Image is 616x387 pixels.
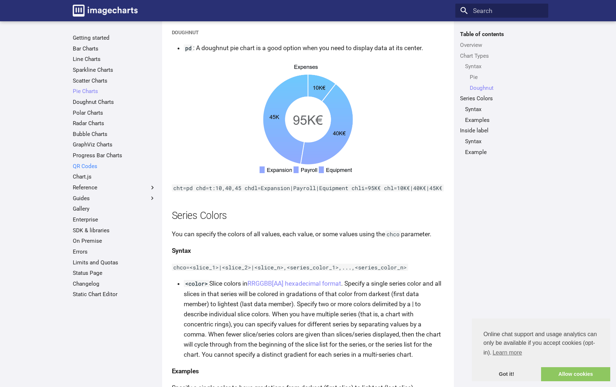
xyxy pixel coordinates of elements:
a: Syntax [465,106,544,113]
a: On Premise [73,237,156,245]
a: Doughnut [470,84,544,92]
label: Table of contents [455,31,548,38]
a: Limits and Quotas [73,259,156,266]
a: Errors [73,248,156,255]
p: You can specify the colors of all values, each value, or some values using the parameter. [172,229,445,239]
a: Sparkline Charts [73,66,156,74]
nav: Inside label [460,138,543,156]
a: Syntax [465,138,544,145]
a: Progress Bar Charts [73,152,156,159]
a: Scatter Charts [73,77,156,84]
a: Example [465,149,544,156]
a: Inside label [460,127,543,134]
a: dismiss cookie message [472,367,541,382]
nav: Syntax [465,74,544,92]
code: cht=pd chd=t:10,40,45 chdl=Expansion|Payroll|Equipment chli=95K€ chl=10K€|40K€|45K€ [172,184,444,192]
a: Polar Charts [73,109,156,116]
code: chco [385,230,401,238]
div: cookieconsent [472,318,610,381]
a: Changelog [73,280,156,287]
h5: Doughnut [172,28,445,37]
a: Overview [460,41,543,49]
a: Gallery [73,205,156,212]
a: Chart.js [73,173,156,180]
a: allow cookies [541,367,610,382]
label: Reference [73,184,156,191]
a: Syntax [465,63,544,70]
label: Guides [73,195,156,202]
code: pd [184,44,193,52]
input: Search [455,4,548,18]
a: Doughnut Charts [73,98,156,106]
a: Chart Types [460,52,543,60]
a: Pie [470,74,544,81]
a: Radar Charts [73,120,156,127]
img: chart [172,60,445,176]
a: Status Page [73,269,156,277]
a: Bubble Charts [73,131,156,138]
a: Series Colors [460,95,543,102]
img: logo [73,5,138,17]
a: Pie Charts [73,88,156,95]
a: Static Chart Editor [73,291,156,298]
a: learn more about cookies [491,347,523,358]
code: <color> [184,280,210,287]
a: Getting started [73,34,156,41]
nav: Chart Types [460,63,543,91]
li: : A doughnut pie chart is a good option when you need to display data at its center. [184,43,445,53]
nav: Table of contents [455,31,548,155]
code: chco=<slice_1>|<slice_2>|<slice_n>,<series_color_1>,...,<series_color_n> [172,264,409,271]
li: Slice colors in . Specify a single series color and all slices in that series will be colored in ... [184,278,445,360]
a: RRGGBB[AA] hexadecimal format [247,280,341,287]
a: Enterprise [73,216,156,223]
h4: Examples [172,366,445,376]
span: Online chat support and usage analytics can only be available if you accept cookies (opt-in). [483,330,599,358]
a: QR Codes [73,163,156,170]
a: Bar Charts [73,45,156,52]
a: Line Charts [73,56,156,63]
a: SDK & libraries [73,227,156,234]
a: GraphViz Charts [73,141,156,148]
a: Examples [465,116,544,124]
h2: Series Colors [172,209,445,223]
nav: Series Colors [460,106,543,124]
h4: Syntax [172,246,445,256]
a: Image-Charts documentation [70,1,141,19]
